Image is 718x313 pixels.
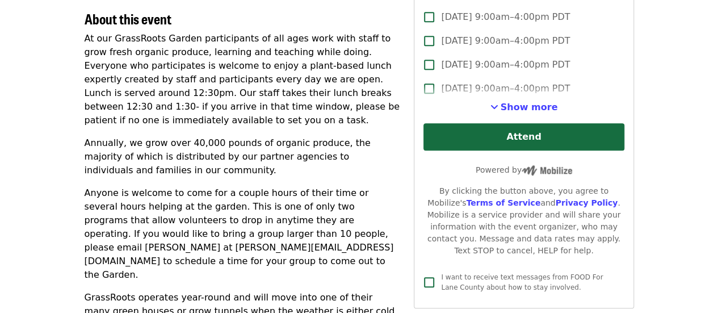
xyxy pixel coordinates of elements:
[501,102,558,112] span: Show more
[85,136,401,177] p: Annually, we grow over 40,000 pounds of organic produce, the majority of which is distributed by ...
[441,58,570,72] span: [DATE] 9:00am–4:00pm PDT
[522,165,572,176] img: Powered by Mobilize
[555,198,618,207] a: Privacy Policy
[423,123,624,151] button: Attend
[490,101,558,114] button: See more timeslots
[441,82,570,95] span: [DATE] 9:00am–4:00pm PDT
[441,273,603,291] span: I want to receive text messages from FOOD For Lane County about how to stay involved.
[85,186,401,282] p: Anyone is welcome to come for a couple hours of their time or several hours helping at the garden...
[441,10,570,24] span: [DATE] 9:00am–4:00pm PDT
[476,165,572,174] span: Powered by
[85,9,171,28] span: About this event
[466,198,540,207] a: Terms of Service
[441,34,570,48] span: [DATE] 9:00am–4:00pm PDT
[423,185,624,257] div: By clicking the button above, you agree to Mobilize's and . Mobilize is a service provider and wi...
[85,32,401,127] p: At our GrassRoots Garden participants of all ages work with staff to grow fresh organic produce, ...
